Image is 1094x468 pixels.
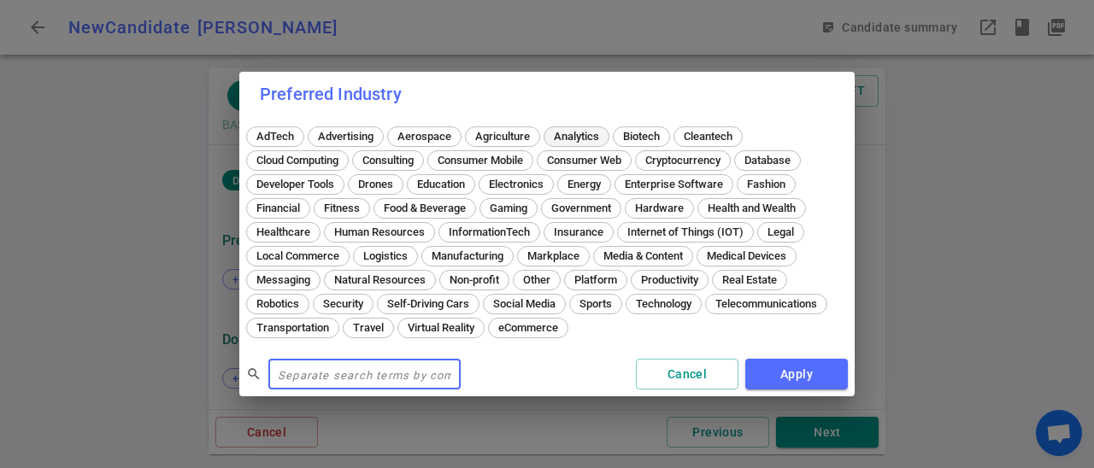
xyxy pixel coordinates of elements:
span: search [246,366,262,382]
span: Telecommunications [709,297,823,310]
span: Insurance [548,225,609,238]
span: Robotics [250,297,305,310]
span: Security [317,297,369,310]
span: Local Commerce [250,249,345,262]
span: Logistics [357,249,414,262]
span: Natural Resources [328,273,432,286]
span: Database [738,154,797,167]
span: Analytics [548,130,605,143]
span: Cryptocurrency [639,154,726,167]
span: Internet of Things (IOT) [621,225,750,238]
span: Productivity [635,273,704,286]
span: Financial [250,202,306,214]
span: Developer Tools [250,178,340,190]
span: Government [545,202,617,214]
span: Drones [352,178,399,190]
span: Medical Devices [701,249,792,262]
span: Manufacturing [426,249,509,262]
span: Non-profit [444,273,505,286]
span: Media & Content [597,249,689,262]
span: Platform [568,273,623,286]
span: Energy [562,178,607,190]
span: Agriculture [469,130,536,143]
span: Enterprise Software [619,178,729,190]
span: Biotech [617,130,666,143]
span: Social Media [487,297,562,310]
span: Technology [630,297,697,310]
span: Aerospace [391,130,457,143]
span: Consulting [356,154,420,167]
span: Food & Beverage [378,202,472,214]
span: Real Estate [716,273,783,286]
span: Virtual Reality [402,321,480,334]
span: Cloud Computing [250,154,344,167]
h2: Preferred Industry [239,72,855,116]
span: Travel [347,321,390,334]
span: Consumer Mobile [432,154,529,167]
span: Education [411,178,471,190]
span: Health and Wealth [702,202,802,214]
span: Other [517,273,556,286]
span: Fitness [318,202,366,214]
span: eCommerce [492,321,564,334]
span: Advertising [312,130,379,143]
span: Messaging [250,273,316,286]
button: Cancel [636,359,738,390]
span: Fashion [741,178,791,190]
span: Self-Driving Cars [381,297,475,310]
span: Consumer Web [541,154,627,167]
span: InformationTech [443,225,536,238]
span: Markplace [521,249,585,262]
span: Electronics [483,178,550,190]
button: Apply [745,359,848,390]
span: Legal [762,225,800,238]
span: Sports [573,297,618,310]
span: AdTech [250,130,300,143]
span: Human Resources [328,225,431,238]
input: Separate search terms by comma or space [268,360,461,388]
span: Healthcare [250,225,316,238]
span: Hardware [629,202,690,214]
span: Gaming [484,202,533,214]
span: Cleantech [678,130,738,143]
span: Transportation [250,321,335,334]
